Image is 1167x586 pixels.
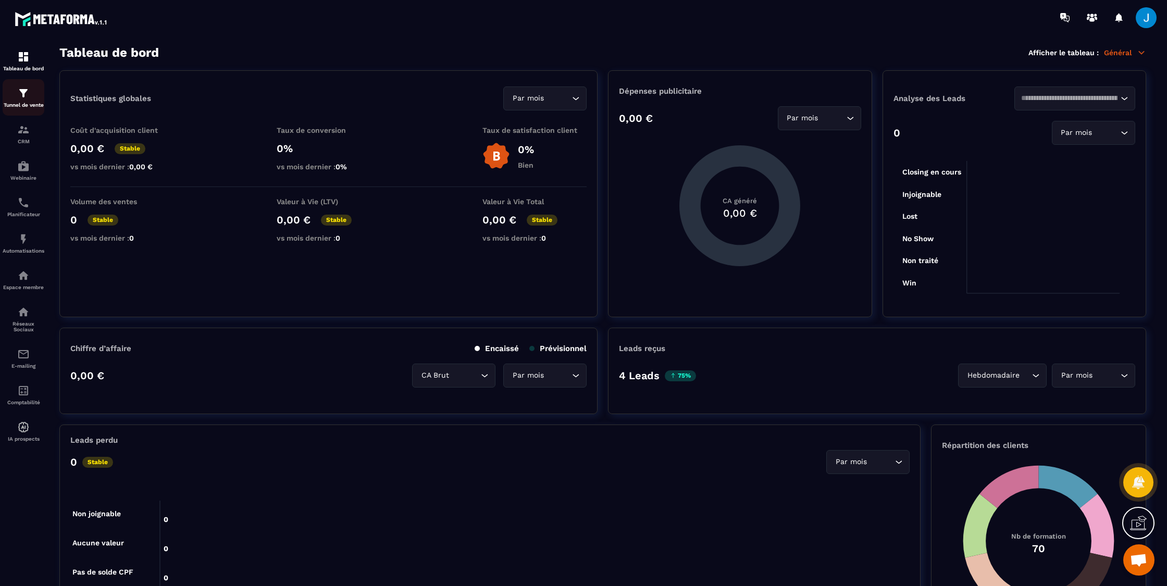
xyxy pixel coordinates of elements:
[503,86,587,110] div: Search for option
[778,106,861,130] div: Search for option
[1022,370,1029,381] input: Search for option
[893,127,900,139] p: 0
[17,87,30,99] img: formation
[482,234,587,242] p: vs mois dernier :
[72,509,121,518] tspan: Non joignable
[70,234,175,242] p: vs mois dernier :
[785,113,821,124] span: Par mois
[482,214,516,226] p: 0,00 €
[482,197,587,206] p: Valeur à Vie Total
[3,284,44,290] p: Espace membre
[3,248,44,254] p: Automatisations
[17,421,30,433] img: automations
[3,79,44,116] a: formationformationTunnel de vente
[3,298,44,340] a: social-networksocial-networkRéseaux Sociaux
[902,168,961,177] tspan: Closing en cours
[619,112,653,124] p: 0,00 €
[70,214,77,226] p: 0
[1095,370,1118,381] input: Search for option
[1052,121,1135,145] div: Search for option
[503,364,587,388] div: Search for option
[17,306,30,318] img: social-network
[321,215,352,226] p: Stable
[3,321,44,332] p: Réseaux Sociaux
[3,340,44,377] a: emailemailE-mailing
[419,370,451,381] span: CA Brut
[15,9,108,28] img: logo
[115,143,145,154] p: Stable
[59,45,159,60] h3: Tableau de bord
[3,189,44,225] a: schedulerschedulerPlanificateur
[277,214,311,226] p: 0,00 €
[482,126,587,134] p: Taux de satisfaction client
[3,175,44,181] p: Webinaire
[518,143,534,156] p: 0%
[72,568,133,576] tspan: Pas de solde CPF
[17,269,30,282] img: automations
[3,377,44,413] a: accountantaccountantComptabilité
[510,370,546,381] span: Par mois
[1123,544,1154,576] a: Ouvrir le chat
[129,234,134,242] span: 0
[1095,127,1118,139] input: Search for option
[277,197,381,206] p: Valeur à Vie (LTV)
[1014,86,1135,110] div: Search for option
[277,126,381,134] p: Taux de conversion
[902,190,941,199] tspan: Injoignable
[336,234,340,242] span: 0
[902,212,917,220] tspan: Lost
[833,456,869,468] span: Par mois
[277,163,381,171] p: vs mois dernier :
[942,441,1135,450] p: Répartition des clients
[902,256,938,265] tspan: Non traité
[70,126,175,134] p: Coût d'acquisition client
[70,435,118,445] p: Leads perdu
[3,43,44,79] a: formationformationTableau de bord
[72,539,124,547] tspan: Aucune valeur
[619,86,861,96] p: Dépenses publicitaire
[3,225,44,261] a: automationsautomationsAutomatisations
[869,456,892,468] input: Search for option
[541,234,546,242] span: 0
[546,93,569,104] input: Search for option
[17,123,30,136] img: formation
[70,142,104,155] p: 0,00 €
[17,160,30,172] img: automations
[70,369,104,382] p: 0,00 €
[482,142,510,170] img: b-badge-o.b3b20ee6.svg
[70,344,131,353] p: Chiffre d’affaire
[17,196,30,209] img: scheduler
[1028,48,1099,57] p: Afficher le tableau :
[527,215,557,226] p: Stable
[336,163,347,171] span: 0%
[3,363,44,369] p: E-mailing
[70,163,175,171] p: vs mois dernier :
[826,450,910,474] div: Search for option
[902,234,934,243] tspan: No Show
[619,369,660,382] p: 4 Leads
[412,364,495,388] div: Search for option
[619,344,665,353] p: Leads reçus
[70,94,151,103] p: Statistiques globales
[70,456,77,468] p: 0
[518,161,534,169] p: Bien
[1059,370,1095,381] span: Par mois
[893,94,1014,103] p: Analyse des Leads
[3,139,44,144] p: CRM
[3,261,44,298] a: automationsautomationsEspace membre
[965,370,1022,381] span: Hebdomadaire
[475,344,519,353] p: Encaissé
[821,113,844,124] input: Search for option
[277,234,381,242] p: vs mois dernier :
[3,400,44,405] p: Comptabilité
[510,93,546,104] span: Par mois
[17,51,30,63] img: formation
[3,116,44,152] a: formationformationCRM
[3,152,44,189] a: automationsautomationsWebinaire
[70,197,175,206] p: Volume des ventes
[1052,364,1135,388] div: Search for option
[546,370,569,381] input: Search for option
[1104,48,1146,57] p: Général
[3,211,44,217] p: Planificateur
[3,102,44,108] p: Tunnel de vente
